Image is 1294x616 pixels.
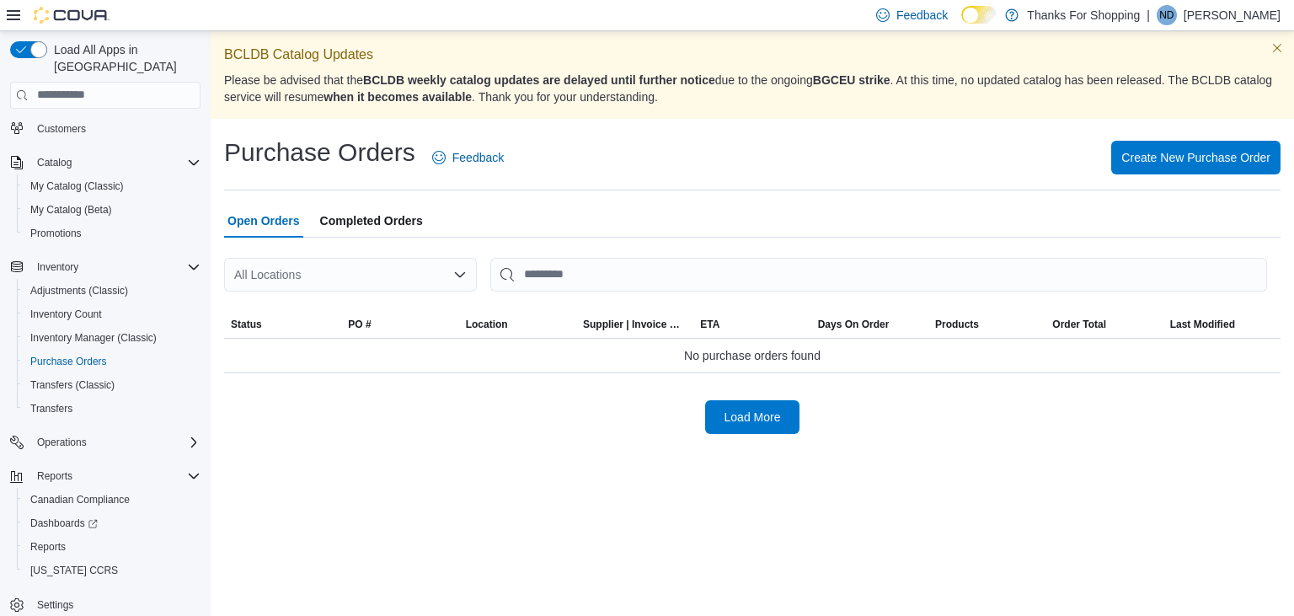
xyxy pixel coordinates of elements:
p: Please be advised that the due to the ongoing . At this time, no updated catalog has been release... [224,72,1281,105]
span: No purchase orders found [684,345,821,366]
button: Supplier | Invoice Number [576,311,693,338]
a: Dashboards [24,513,104,533]
span: Transfers (Classic) [24,375,201,395]
span: Dashboards [30,517,98,530]
button: Purchase Orders [17,350,207,373]
span: Operations [30,432,201,453]
a: [US_STATE] CCRS [24,560,125,581]
button: Transfers (Classic) [17,373,207,397]
span: Transfers [30,402,72,415]
button: Inventory [30,257,85,277]
button: Inventory Count [17,303,207,326]
span: Washington CCRS [24,560,201,581]
button: Canadian Compliance [17,488,207,512]
span: Status [231,318,262,331]
h1: Purchase Orders [224,136,415,169]
span: Inventory Manager (Classic) [24,328,201,348]
button: Reports [17,535,207,559]
span: Feedback [452,149,504,166]
a: Feedback [425,141,511,174]
span: ND [1159,5,1174,25]
span: Purchase Orders [24,351,201,372]
span: Purchase Orders [30,355,107,368]
button: PO # [341,311,458,338]
button: Open list of options [453,268,467,281]
span: Feedback [896,7,948,24]
span: ETA [700,318,719,331]
input: Dark Mode [961,6,997,24]
span: Days On Order [818,318,890,331]
a: Inventory Manager (Classic) [24,328,163,348]
button: [US_STATE] CCRS [17,559,207,582]
a: Customers [30,119,93,139]
button: Operations [30,432,94,453]
a: Promotions [24,223,88,244]
span: Products [935,318,979,331]
a: Transfers [24,399,79,419]
button: Load More [705,400,799,434]
p: | [1147,5,1150,25]
button: ETA [693,311,810,338]
span: Transfers [24,399,201,419]
button: Transfers [17,397,207,420]
span: Catalog [30,153,201,173]
span: [US_STATE] CCRS [30,564,118,577]
button: Order Total [1045,311,1163,338]
span: Reports [37,469,72,483]
button: Customers [3,116,207,141]
span: Supplier | Invoice Number [583,318,687,331]
span: Settings [37,598,73,612]
a: Canadian Compliance [24,490,136,510]
span: Canadian Compliance [24,490,201,510]
a: Purchase Orders [24,351,114,372]
span: My Catalog (Beta) [30,203,112,217]
button: Days On Order [811,311,928,338]
span: Operations [37,436,87,449]
button: Reports [30,466,79,486]
button: My Catalog (Beta) [17,198,207,222]
span: My Catalog (Classic) [30,179,124,193]
a: Inventory Count [24,304,109,324]
span: Customers [37,122,86,136]
span: Dashboards [24,513,201,533]
span: My Catalog (Classic) [24,176,201,196]
span: Reports [30,466,201,486]
button: My Catalog (Classic) [17,174,207,198]
span: Order Total [1052,318,1106,331]
button: Last Modified [1163,311,1281,338]
input: This is a search bar. After typing your query, hit enter to filter the results lower in the page. [490,258,1267,292]
span: Inventory Manager (Classic) [30,331,157,345]
button: Products [928,311,1045,338]
span: Reports [24,537,201,557]
span: Inventory Count [30,308,102,321]
a: My Catalog (Classic) [24,176,131,196]
button: Operations [3,431,207,454]
img: Cova [34,7,110,24]
span: Location [466,318,508,331]
span: Settings [30,594,201,615]
strong: BCLDB weekly catalog updates are delayed until further notice [363,73,715,87]
p: [PERSON_NAME] [1184,5,1281,25]
span: Customers [30,118,201,139]
span: Load More [725,409,781,426]
a: Adjustments (Classic) [24,281,135,301]
strong: BGCEU strike [813,73,890,87]
span: My Catalog (Beta) [24,200,201,220]
span: Inventory [37,260,78,274]
span: Adjustments (Classic) [30,284,128,297]
span: Transfers (Classic) [30,378,115,392]
span: Completed Orders [320,204,423,238]
a: Dashboards [17,512,207,535]
span: Promotions [24,223,201,244]
span: Promotions [30,227,82,240]
span: Catalog [37,156,72,169]
span: Load All Apps in [GEOGRAPHIC_DATA] [47,41,201,75]
button: Catalog [30,153,78,173]
button: Promotions [17,222,207,245]
button: Inventory [3,255,207,279]
span: PO # [348,318,371,331]
div: Nikki Dusyk [1157,5,1177,25]
button: Create New Purchase Order [1111,141,1281,174]
span: Create New Purchase Order [1121,149,1270,166]
span: Reports [30,540,66,554]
